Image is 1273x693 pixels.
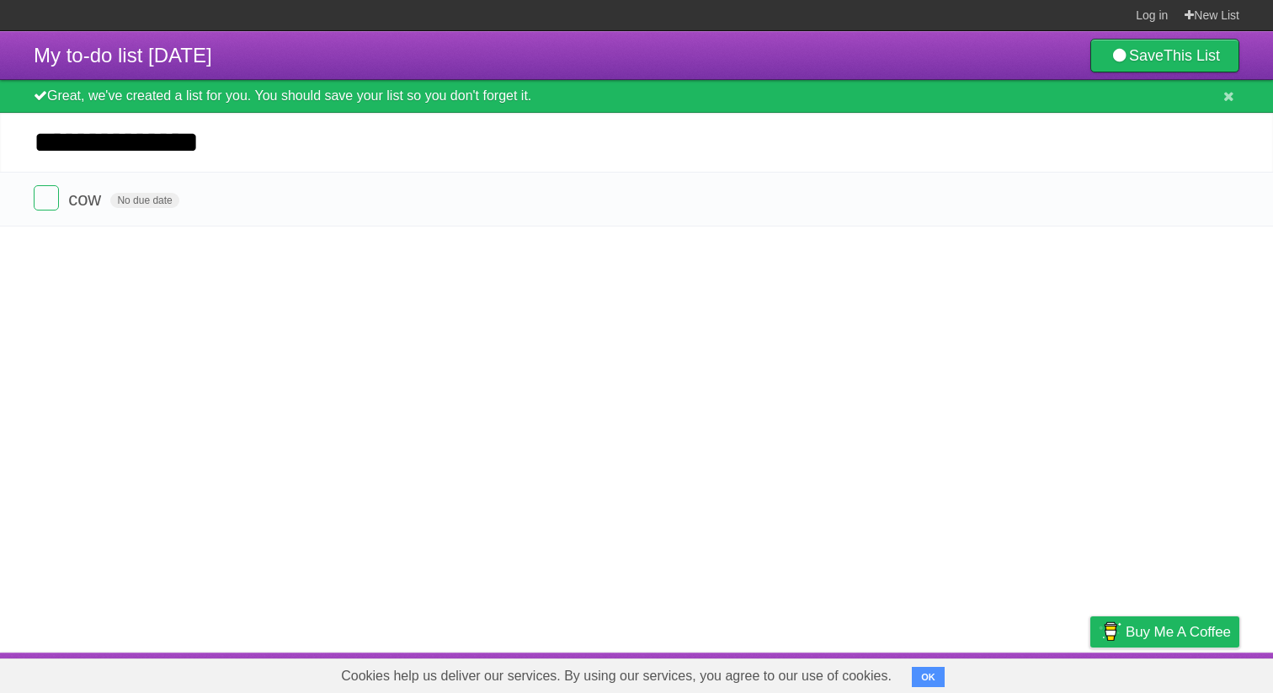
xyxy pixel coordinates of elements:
[912,667,945,687] button: OK
[110,193,178,208] span: No due date
[68,189,105,210] span: cow
[866,657,902,689] a: About
[1099,617,1121,646] img: Buy me a coffee
[1133,657,1239,689] a: Suggest a feature
[1126,617,1231,647] span: Buy me a coffee
[324,659,908,693] span: Cookies help us deliver our services. By using our services, you agree to our use of cookies.
[1011,657,1048,689] a: Terms
[34,185,59,211] label: Done
[1164,47,1220,64] b: This List
[1090,616,1239,648] a: Buy me a coffee
[1068,657,1112,689] a: Privacy
[34,44,212,67] span: My to-do list [DATE]
[922,657,990,689] a: Developers
[1090,39,1239,72] a: SaveThis List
